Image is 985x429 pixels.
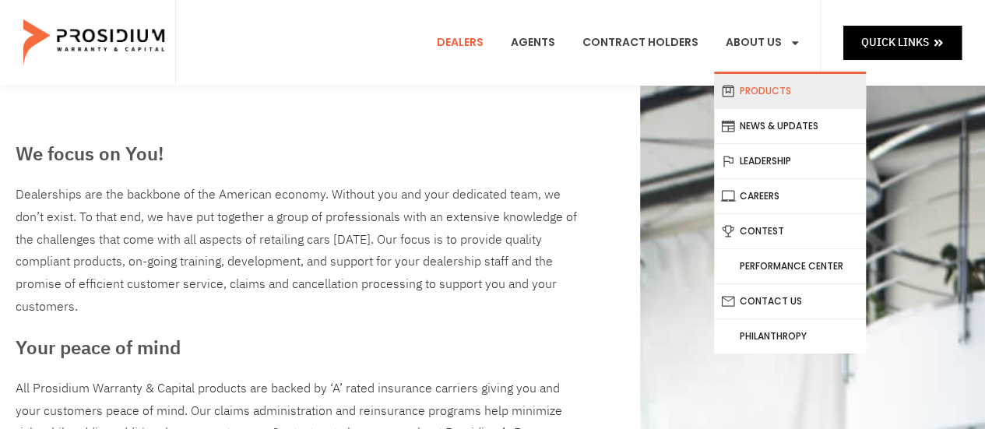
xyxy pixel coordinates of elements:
[861,33,929,52] span: Quick Links
[571,14,710,72] a: Contract Holders
[499,14,567,72] a: Agents
[425,14,495,72] a: Dealers
[714,109,866,143] a: News & Updates
[843,26,962,59] a: Quick Links
[16,184,582,318] div: Dealerships are the backbone of the American economy. Without you and your dedicated team, we don...
[714,319,866,353] a: Philanthropy
[714,144,866,178] a: Leadership
[16,334,582,362] h3: Your peace of mind
[283,2,332,13] span: Last Name
[714,72,866,353] ul: About Us
[714,214,866,248] a: Contest
[714,179,866,213] a: Careers
[714,14,812,72] a: About Us
[714,74,866,108] a: Products
[425,14,812,72] nav: Menu
[16,140,582,168] h3: We focus on You!
[714,284,866,318] a: Contact Us
[714,249,866,283] a: Performance Center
